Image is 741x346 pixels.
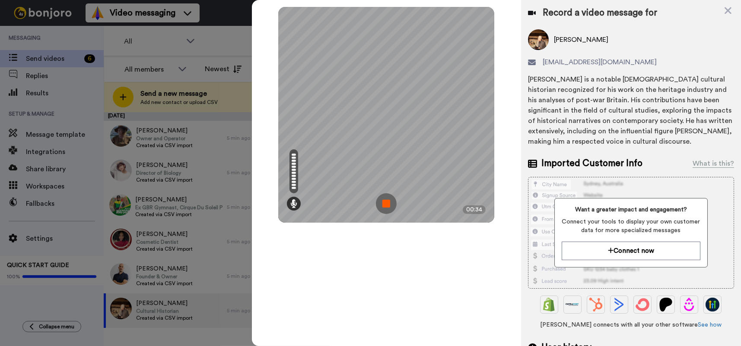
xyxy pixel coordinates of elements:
[562,217,700,235] span: Connect your tools to display your own customer data for more specialized messages
[636,298,649,311] img: ConvertKit
[376,193,397,214] img: ic_record_stop.svg
[698,322,722,328] a: See how
[659,298,673,311] img: Patreon
[528,74,734,147] div: [PERSON_NAME] is a notable [DEMOGRAPHIC_DATA] cultural historian recognized for his work on the h...
[566,298,579,311] img: Ontraport
[706,298,719,311] img: GoHighLevel
[541,157,642,170] span: Imported Customer Info
[562,205,700,214] span: Want a greater impact and engagement?
[612,298,626,311] img: ActiveCampaign
[463,205,486,214] div: 00:34
[528,321,734,329] span: [PERSON_NAME] connects with all your other software
[589,298,603,311] img: Hubspot
[693,158,734,169] div: What is this?
[682,298,696,311] img: Drip
[562,242,700,260] button: Connect now
[542,298,556,311] img: Shopify
[543,57,657,67] span: [EMAIL_ADDRESS][DOMAIN_NAME]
